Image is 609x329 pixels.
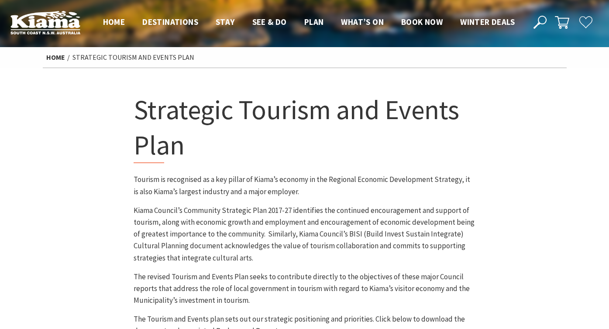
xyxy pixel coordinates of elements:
[401,17,443,27] span: Book now
[252,17,287,27] span: See & Do
[304,17,324,27] span: Plan
[134,205,476,264] p: Kiama Council’s Community Strategic Plan 2017-27 identifies the continued encouragement and suppo...
[216,17,235,27] span: Stay
[479,295,573,312] div: EXPLORE WINTER DEALS
[94,15,523,30] nav: Main Menu
[10,10,80,34] img: Kiama Logo
[134,271,476,307] p: The revised Tourism and Events Plan seeks to contribute directly to the objectives of these major...
[463,199,559,278] div: Unlock exclusive winter offers
[458,295,594,312] a: EXPLORE WINTER DEALS
[46,53,65,62] a: Home
[142,17,198,27] span: Destinations
[341,17,384,27] span: What’s On
[72,52,194,63] li: Strategic Tourism and Events Plan
[134,174,476,197] p: Tourism is recognised as a key pillar of Kiama’s economy in the Regional Economic Development Str...
[460,17,515,27] span: Winter Deals
[103,17,125,27] span: Home
[134,92,476,163] h1: Strategic Tourism and Events Plan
